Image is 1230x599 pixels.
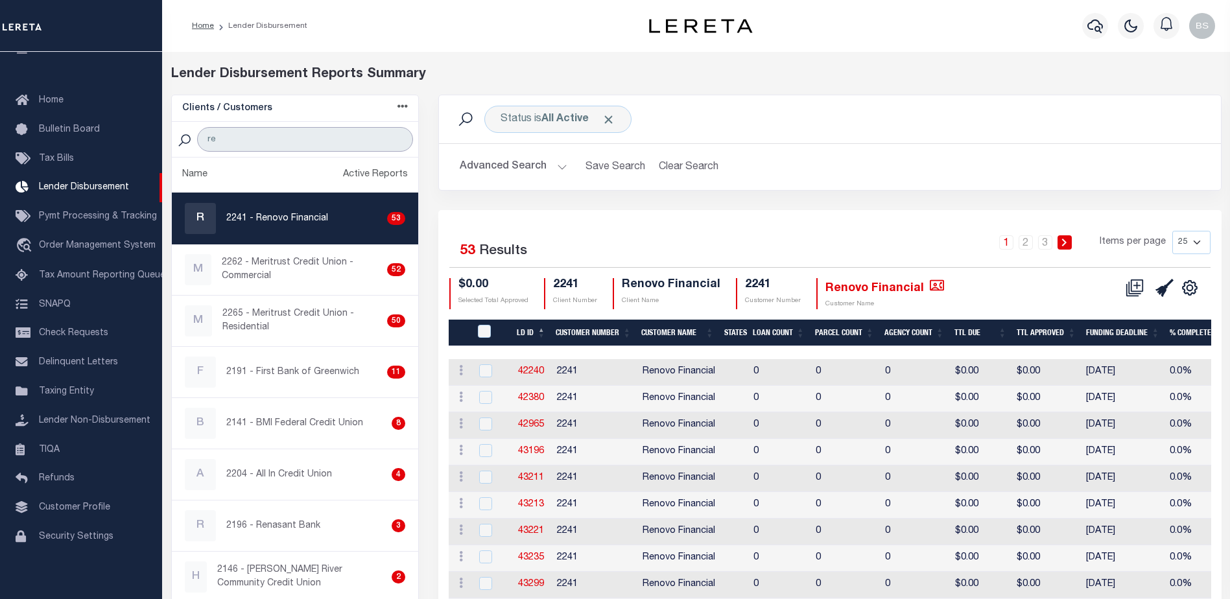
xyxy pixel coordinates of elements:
a: M2262 - Meritrust Credit Union - Commercial52 [172,244,419,295]
a: R2196 - Renasant Bank3 [172,500,419,551]
div: Lender Disbursement Reports Summary [171,65,1222,84]
td: Renovo Financial [637,412,720,439]
span: TIQA [39,445,60,454]
a: 43221 [518,526,544,535]
td: 2241 [552,412,637,439]
div: Active Reports [343,168,408,182]
p: 2191 - First Bank of Greenwich [226,366,359,379]
th: Ttl Approved: activate to sort column ascending [1011,320,1081,346]
td: [DATE] [1081,545,1165,572]
div: 2 [392,570,405,583]
p: Client Number [553,296,597,306]
a: M2265 - Meritrust Credit Union - Residential50 [172,296,419,346]
th: Funding Deadline: activate to sort column ascending [1081,320,1165,346]
td: [DATE] [1081,519,1165,545]
label: Results [479,241,527,262]
span: Customer Profile [39,503,110,512]
p: 2262 - Meritrust Credit Union - Commercial [222,256,381,283]
td: 0 [880,439,950,465]
div: Status is [484,106,632,133]
td: 0 [810,519,880,545]
td: 0.0% [1165,492,1228,519]
span: 53 [460,244,475,258]
h4: 2241 [553,278,597,292]
td: 0.0% [1165,465,1228,492]
div: 3 [392,519,405,532]
span: Order Management System [39,241,156,250]
p: 2265 - Meritrust Credit Union - Residential [222,307,382,335]
td: $0.00 [950,519,1011,545]
div: B [185,408,216,439]
p: Client Name [622,296,720,306]
td: [DATE] [1081,492,1165,519]
td: 2241 [552,519,637,545]
th: States [719,320,748,346]
th: LDID [469,320,512,346]
td: $0.00 [1011,386,1081,412]
p: Customer Number [745,296,801,306]
td: $0.00 [1011,519,1081,545]
td: 0 [748,465,810,492]
span: Tax Bills [39,154,74,163]
td: Renovo Financial [637,386,720,412]
td: 0 [880,545,950,572]
span: Check Requests [39,329,108,338]
div: 8 [392,417,405,430]
td: 0 [880,412,950,439]
td: 0.0% [1165,412,1228,439]
td: [DATE] [1081,386,1165,412]
td: $0.00 [950,572,1011,598]
div: 50 [387,314,405,327]
td: 0 [748,545,810,572]
div: A [185,459,216,490]
input: Search Customer [197,127,413,152]
td: $0.00 [950,386,1011,412]
span: Refunds [39,474,75,483]
td: 0.0% [1165,386,1228,412]
td: 0 [810,545,880,572]
button: Advanced Search [460,154,567,180]
a: Home [192,22,214,30]
td: 0 [880,492,950,519]
div: 52 [387,263,405,276]
img: logo-dark.svg [649,19,753,33]
span: SNAPQ [39,299,71,309]
b: All Active [541,114,589,124]
td: [DATE] [1081,359,1165,386]
td: 0 [810,465,880,492]
h5: Clients / Customers [182,103,272,114]
td: $0.00 [1011,439,1081,465]
td: 0 [748,572,810,598]
td: 0.0% [1165,519,1228,545]
a: F2191 - First Bank of Greenwich11 [172,347,419,397]
td: 0.0% [1165,545,1228,572]
th: Ttl Due: activate to sort column ascending [949,320,1012,346]
td: 0 [880,386,950,412]
span: Pymt Processing & Tracking [39,212,157,221]
span: Lender Disbursement [39,183,129,192]
td: 0 [810,439,880,465]
td: [DATE] [1081,412,1165,439]
a: B2141 - BMI Federal Credit Union8 [172,398,419,449]
td: $0.00 [950,412,1011,439]
th: % Complete: activate to sort column ascending [1165,320,1228,346]
td: 0 [810,359,880,386]
td: 0 [880,465,950,492]
td: $0.00 [950,465,1011,492]
td: Renovo Financial [637,572,720,598]
button: Save Search [578,154,653,180]
span: Security Settings [39,532,113,541]
a: 43299 [518,580,544,589]
div: F [185,357,216,388]
td: 0 [810,572,880,598]
a: 43235 [518,553,544,562]
div: R [185,203,216,234]
td: 0 [880,519,950,545]
p: Selected Total Approved [458,296,528,306]
td: 2241 [552,545,637,572]
i: travel_explore [16,238,36,255]
td: $0.00 [1011,412,1081,439]
p: Customer Name [825,299,944,309]
td: Renovo Financial [637,492,720,519]
td: $0.00 [950,439,1011,465]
